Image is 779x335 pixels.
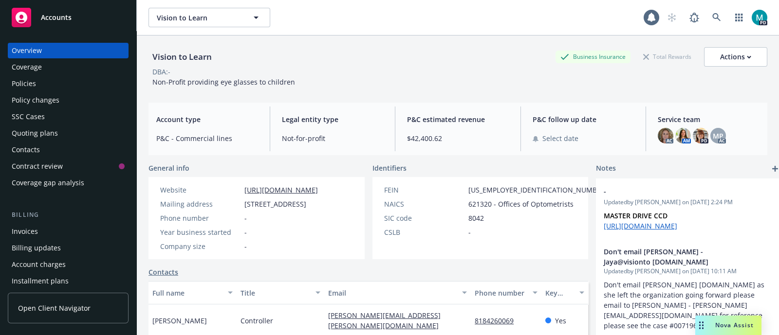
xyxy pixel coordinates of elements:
[8,210,129,220] div: Billing
[12,273,69,289] div: Installment plans
[8,175,129,191] a: Coverage gap analysis
[328,311,446,330] a: [PERSON_NAME][EMAIL_ADDRESS][PERSON_NAME][DOMAIN_NAME]
[8,224,129,239] a: Invoices
[8,240,129,256] a: Billing updates
[8,159,129,174] a: Contract review
[542,133,578,143] span: Select date
[244,227,247,237] span: -
[18,303,91,313] span: Open Client Navigator
[244,199,306,209] span: [STREET_ADDRESS]
[160,199,241,209] div: Mailing address
[475,316,521,325] a: 8184260069
[12,224,38,239] div: Invoices
[160,241,241,251] div: Company size
[384,185,464,195] div: FEIN
[693,128,708,143] img: photo
[12,76,36,91] div: Policies
[8,59,129,75] a: Coverage
[282,114,384,124] span: Legal entity type
[384,227,464,237] div: CSLB
[471,281,541,304] button: Phone number
[12,142,40,158] div: Contacts
[638,51,696,63] div: Total Rewards
[160,213,241,223] div: Phone number
[152,77,295,87] span: Non-Profit providing eye glasses to children
[372,163,407,173] span: Identifiers
[556,51,631,63] div: Business Insurance
[12,240,61,256] div: Billing updates
[244,241,247,251] span: -
[8,257,129,272] a: Account charges
[704,47,767,67] button: Actions
[148,163,189,173] span: General info
[604,247,748,267] span: Don't email [PERSON_NAME] - Jaya@visionto [DOMAIN_NAME]
[8,76,129,91] a: Policies
[12,175,84,191] div: Coverage gap analysis
[237,281,325,304] button: Title
[715,321,754,329] span: Nova Assist
[324,281,471,304] button: Email
[545,288,574,298] div: Key contact
[12,159,63,174] div: Contract review
[720,48,751,66] div: Actions
[148,281,237,304] button: Full name
[533,114,634,124] span: P&C follow up date
[685,8,704,27] a: Report a Bug
[156,114,258,124] span: Account type
[662,8,682,27] a: Start snowing
[244,213,247,223] span: -
[160,227,241,237] div: Year business started
[468,227,471,237] span: -
[407,114,509,124] span: P&C estimated revenue
[752,10,767,25] img: photo
[148,8,270,27] button: Vision to Learn
[541,281,588,304] button: Key contact
[12,257,66,272] div: Account charges
[12,92,59,108] div: Policy changes
[8,109,129,124] a: SSC Cases
[604,221,677,230] a: [URL][DOMAIN_NAME]
[468,213,484,223] span: 8042
[148,51,216,63] div: Vision to Learn
[241,316,273,326] span: Controller
[8,43,129,58] a: Overview
[675,128,691,143] img: photo
[148,267,178,277] a: Contacts
[8,92,129,108] a: Policy changes
[241,288,310,298] div: Title
[555,316,566,326] span: Yes
[384,213,464,223] div: SIC code
[658,114,760,124] span: Service team
[596,163,616,175] span: Notes
[729,8,749,27] a: Switch app
[8,142,129,158] a: Contacts
[604,280,766,330] span: Don't email [PERSON_NAME] [DOMAIN_NAME] as she left the organization going forward please email t...
[12,43,42,58] div: Overview
[384,199,464,209] div: NAICS
[604,211,668,220] strong: MASTER DRIVE CCD
[468,185,608,195] span: [US_EMPLOYER_IDENTIFICATION_NUMBER]
[282,133,384,143] span: Not-for-profit
[695,316,761,335] button: Nova Assist
[12,59,42,75] div: Coverage
[604,198,773,207] span: Updated by [PERSON_NAME] on [DATE] 2:24 PM
[475,288,526,298] div: Phone number
[8,125,129,141] a: Quoting plans
[407,133,509,143] span: $42,400.62
[604,186,748,196] span: -
[152,288,222,298] div: Full name
[468,199,574,209] span: 621320 - Offices of Optometrists
[604,267,773,276] span: Updated by [PERSON_NAME] on [DATE] 10:11 AM
[41,14,72,21] span: Accounts
[157,13,241,23] span: Vision to Learn
[156,133,258,143] span: P&C - Commercial lines
[152,67,170,77] div: DBA: -
[160,185,241,195] div: Website
[8,273,129,289] a: Installment plans
[12,125,58,141] div: Quoting plans
[8,4,129,31] a: Accounts
[707,8,726,27] a: Search
[328,288,456,298] div: Email
[713,131,723,141] span: MP
[152,316,207,326] span: [PERSON_NAME]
